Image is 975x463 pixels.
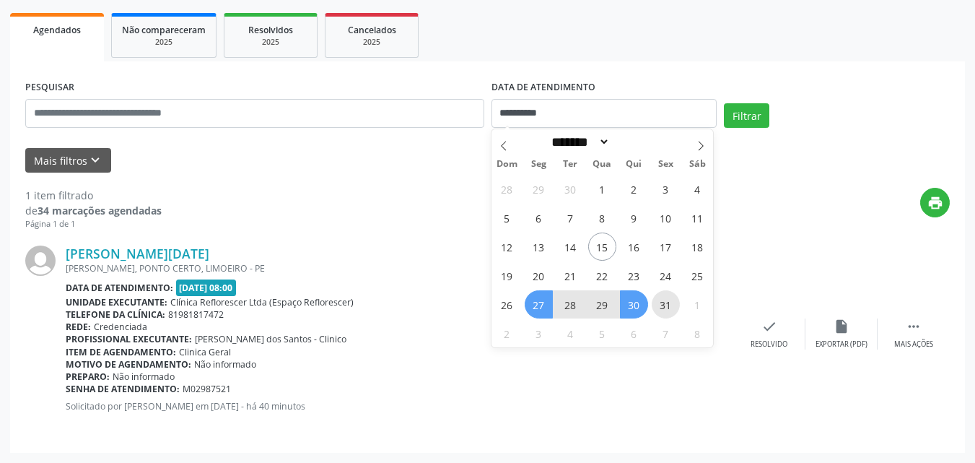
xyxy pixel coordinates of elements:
div: Resolvido [751,339,787,350]
b: Preparo: [66,371,110,383]
span: Clínica Reflorescer Ltda (Espaço Reflorescer) [170,296,354,308]
span: Outubro 12, 2025 [493,233,521,261]
span: Ter [554,160,586,169]
span: Outubro 15, 2025 [588,233,616,261]
span: Setembro 29, 2025 [525,175,553,203]
span: Não informado [194,358,256,371]
div: Exportar (PDF) [816,339,867,350]
i:  [906,319,922,334]
span: Outubro 16, 2025 [620,233,648,261]
i: print [927,195,943,211]
span: Agendados [33,24,81,36]
span: Clinica Geral [179,346,231,358]
button: Mais filtroskeyboard_arrow_down [25,148,111,173]
p: Solicitado por [PERSON_NAME] em [DATE] - há 40 minutos [66,400,733,412]
span: Novembro 2, 2025 [493,319,521,347]
span: Outubro 20, 2025 [525,261,553,290]
b: Data de atendimento: [66,282,173,294]
div: [PERSON_NAME], PONTO CERTO, LIMOEIRO - PE [66,262,733,274]
i: check [761,319,777,334]
span: Outubro 8, 2025 [588,204,616,232]
span: Novembro 1, 2025 [683,290,712,319]
b: Profissional executante: [66,333,192,345]
span: Outubro 13, 2025 [525,233,553,261]
span: [PERSON_NAME] dos Santos - Clinico [195,333,346,345]
span: Não informado [113,371,175,383]
b: Rede: [66,321,91,333]
span: Outubro 9, 2025 [620,204,648,232]
div: 2025 [235,37,307,48]
span: Outubro 22, 2025 [588,261,616,290]
span: Outubro 19, 2025 [493,261,521,290]
span: Outubro 5, 2025 [493,204,521,232]
img: img [25,246,56,276]
span: Outubro 7, 2025 [556,204,585,232]
span: Outubro 21, 2025 [556,261,585,290]
span: Cancelados [348,24,396,36]
button: Filtrar [724,103,769,128]
button: print [920,188,950,217]
span: Novembro 5, 2025 [588,319,616,347]
span: M02987521 [183,383,231,395]
span: Outubro 28, 2025 [556,290,585,319]
b: Item de agendamento: [66,346,176,358]
span: Setembro 28, 2025 [493,175,521,203]
span: Outubro 27, 2025 [525,290,553,319]
label: DATA DE ATENDIMENTO [491,77,595,99]
span: Outubro 30, 2025 [620,290,648,319]
span: Outubro 2, 2025 [620,175,648,203]
b: Telefone da clínica: [66,308,165,321]
span: Outubro 10, 2025 [652,204,680,232]
span: Outubro 3, 2025 [652,175,680,203]
span: Sex [650,160,681,169]
span: Outubro 18, 2025 [683,233,712,261]
input: Year [610,134,657,150]
span: Setembro 30, 2025 [556,175,585,203]
b: Senha de atendimento: [66,383,180,395]
span: 81981817472 [168,308,224,321]
span: Outubro 6, 2025 [525,204,553,232]
span: Novembro 3, 2025 [525,319,553,347]
div: 1 item filtrado [25,188,162,203]
span: Novembro 8, 2025 [683,319,712,347]
div: de [25,203,162,218]
div: 2025 [122,37,206,48]
span: Sáb [681,160,713,169]
span: Outubro 14, 2025 [556,233,585,261]
span: Outubro 11, 2025 [683,204,712,232]
span: [DATE] 08:00 [176,280,237,296]
b: Motivo de agendamento: [66,358,191,371]
span: Outubro 31, 2025 [652,290,680,319]
span: Outubro 26, 2025 [493,290,521,319]
b: Unidade executante: [66,296,167,308]
span: Outubro 1, 2025 [588,175,616,203]
span: Não compareceram [122,24,206,36]
select: Month [547,134,611,150]
span: Novembro 7, 2025 [652,319,680,347]
span: Outubro 23, 2025 [620,261,648,290]
span: Qua [586,160,618,169]
span: Outubro 25, 2025 [683,261,712,290]
a: [PERSON_NAME][DATE] [66,246,209,261]
div: Página 1 de 1 [25,218,162,230]
span: Dom [491,160,523,169]
i: insert_drive_file [834,319,849,334]
span: Credenciada [94,321,147,333]
span: Novembro 6, 2025 [620,319,648,347]
i: keyboard_arrow_down [87,152,103,168]
span: Outubro 29, 2025 [588,290,616,319]
div: 2025 [336,37,408,48]
span: Outubro 17, 2025 [652,233,680,261]
span: Outubro 24, 2025 [652,261,680,290]
span: Outubro 4, 2025 [683,175,712,203]
div: Mais ações [894,339,933,350]
span: Novembro 4, 2025 [556,319,585,347]
span: Resolvidos [248,24,293,36]
strong: 34 marcações agendadas [38,204,162,217]
span: Seg [523,160,554,169]
label: PESQUISAR [25,77,74,99]
span: Qui [618,160,650,169]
